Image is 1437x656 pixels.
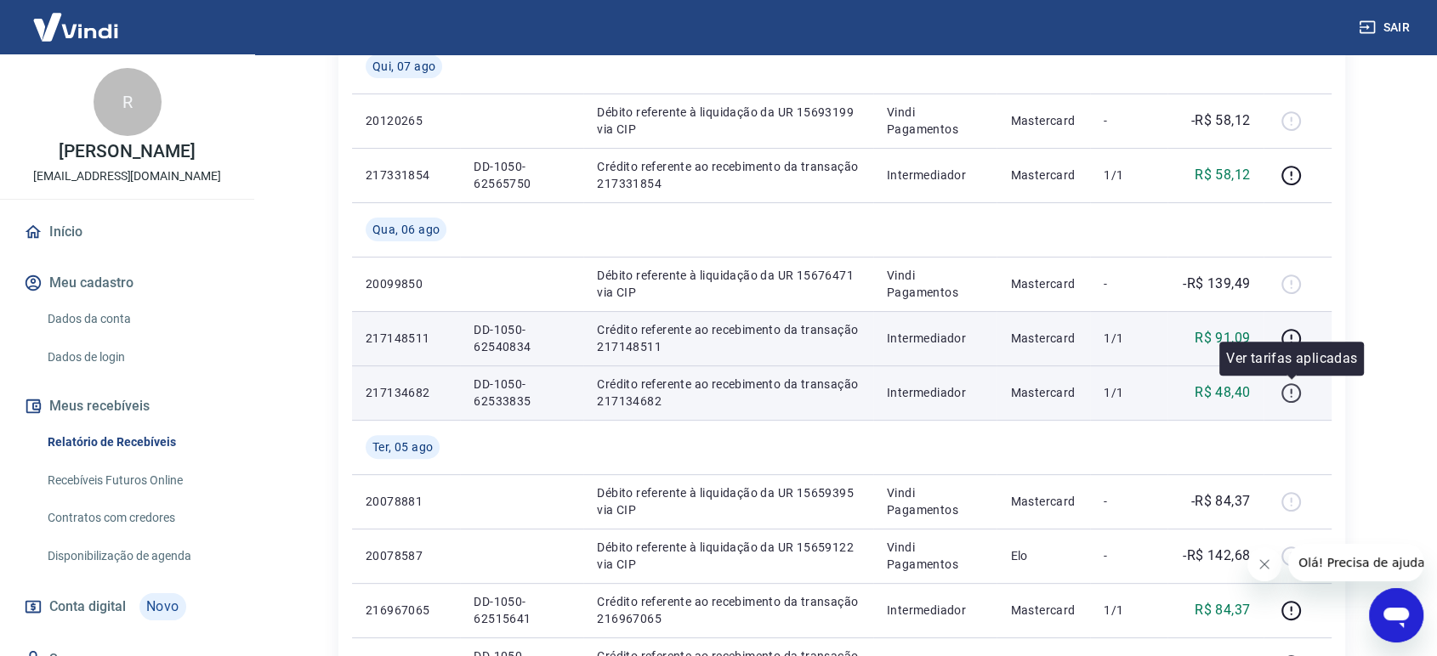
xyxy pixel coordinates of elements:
p: Elo [1010,547,1076,564]
p: 216967065 [366,602,446,619]
p: 1/1 [1104,384,1154,401]
p: Intermediador [887,330,983,347]
iframe: Mensagem da empresa [1288,544,1423,581]
p: -R$ 58,12 [1191,110,1251,131]
p: Crédito referente ao recebimento da transação 217134682 [597,376,860,410]
button: Meu cadastro [20,264,234,302]
p: -R$ 142,68 [1183,546,1250,566]
span: Novo [139,593,186,620]
p: Vindi Pagamentos [887,539,983,573]
p: 217134682 [366,384,446,401]
p: Mastercard [1010,602,1076,619]
p: [PERSON_NAME] [59,143,195,161]
p: [EMAIL_ADDRESS][DOMAIN_NAME] [33,167,221,185]
p: Mastercard [1010,112,1076,129]
p: Mastercard [1010,493,1076,510]
a: Conta digitalNovo [20,586,234,627]
p: 1/1 [1104,330,1154,347]
p: DD-1050-62540834 [474,321,570,355]
p: Débito referente à liquidação da UR 15659122 via CIP [597,539,860,573]
p: Vindi Pagamentos [887,484,983,518]
p: Crédito referente ao recebimento da transação 217331854 [597,158,860,192]
p: Crédito referente ao recebimento da transação 216967065 [597,593,860,627]
p: -R$ 139,49 [1183,274,1250,294]
img: Vindi [20,1,131,53]
span: Olá! Precisa de ajuda? [10,12,143,25]
p: R$ 58,12 [1195,165,1250,185]
p: - [1104,547,1154,564]
p: Mastercard [1010,384,1076,401]
iframe: Fechar mensagem [1247,547,1281,581]
a: Relatório de Recebíveis [41,425,234,460]
p: Débito referente à liquidação da UR 15676471 via CIP [597,267,860,301]
a: Disponibilização de agenda [41,539,234,574]
p: 20078881 [366,493,446,510]
p: Mastercard [1010,167,1076,184]
p: - [1104,112,1154,129]
p: R$ 48,40 [1195,382,1250,403]
p: 217331854 [366,167,446,184]
p: DD-1050-62515641 [474,593,570,627]
p: Intermediador [887,167,983,184]
p: - [1104,493,1154,510]
p: - [1104,275,1154,292]
p: 20120265 [366,112,446,129]
p: 20078587 [366,547,446,564]
a: Início [20,213,234,251]
p: Intermediador [887,384,983,401]
p: Mastercard [1010,330,1076,347]
a: Dados de login [41,340,234,375]
p: DD-1050-62565750 [474,158,570,192]
p: Débito referente à liquidação da UR 15659395 via CIP [597,484,860,518]
span: Qua, 06 ago [372,221,440,238]
a: Dados da conta [41,302,234,336]
p: Mastercard [1010,275,1076,292]
a: Recebíveis Futuros Online [41,463,234,498]
p: Débito referente à liquidação da UR 15693199 via CIP [597,104,860,138]
p: Ver tarifas aplicadas [1226,348,1357,369]
p: Crédito referente ao recebimento da transação 217148511 [597,321,860,355]
span: Conta digital [49,595,126,619]
div: R [94,68,162,136]
button: Meus recebíveis [20,387,234,425]
iframe: Botão para abrir a janela de mensagens [1369,588,1423,642]
p: 20099850 [366,275,446,292]
p: DD-1050-62533835 [474,376,570,410]
p: Vindi Pagamentos [887,267,983,301]
p: 1/1 [1104,602,1154,619]
p: R$ 91,09 [1195,328,1250,348]
p: -R$ 84,37 [1191,491,1251,512]
p: 217148511 [366,330,446,347]
p: R$ 84,37 [1195,600,1250,620]
p: Vindi Pagamentos [887,104,983,138]
p: Intermediador [887,602,983,619]
button: Sair [1355,12,1417,43]
p: 1/1 [1104,167,1154,184]
span: Qui, 07 ago [372,58,435,75]
a: Contratos com credores [41,500,234,535]
span: Ter, 05 ago [372,438,433,455]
